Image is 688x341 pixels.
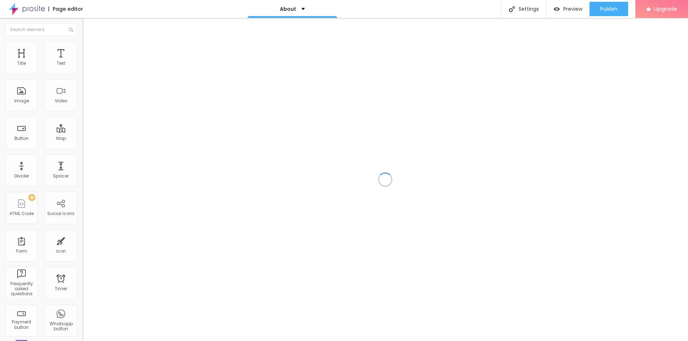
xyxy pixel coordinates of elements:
div: Text [57,61,65,66]
img: view-1.svg [554,6,560,12]
div: Spacer [53,174,69,179]
button: Preview [546,2,589,16]
span: Preview [563,6,582,12]
span: Upgrade [654,6,677,12]
div: Frequently asked questions [7,281,35,297]
div: HTML Code [10,211,34,216]
div: Video [55,98,67,103]
img: Icone [69,28,73,32]
span: Publish [600,6,617,12]
div: Divider [14,174,29,179]
button: Publish [589,2,628,16]
div: Map [56,136,66,141]
div: Button [14,136,29,141]
div: Image [14,98,29,103]
img: Icone [509,6,515,12]
div: Social Icons [47,211,75,216]
div: Whatsapp button [47,321,75,332]
input: Search element [5,23,77,36]
div: Page editor [48,6,83,11]
div: Form [16,249,27,254]
div: Timer [55,286,67,291]
div: Title [17,61,26,66]
div: Icon [56,249,66,254]
p: About [280,6,296,11]
div: Payment button [7,320,35,330]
